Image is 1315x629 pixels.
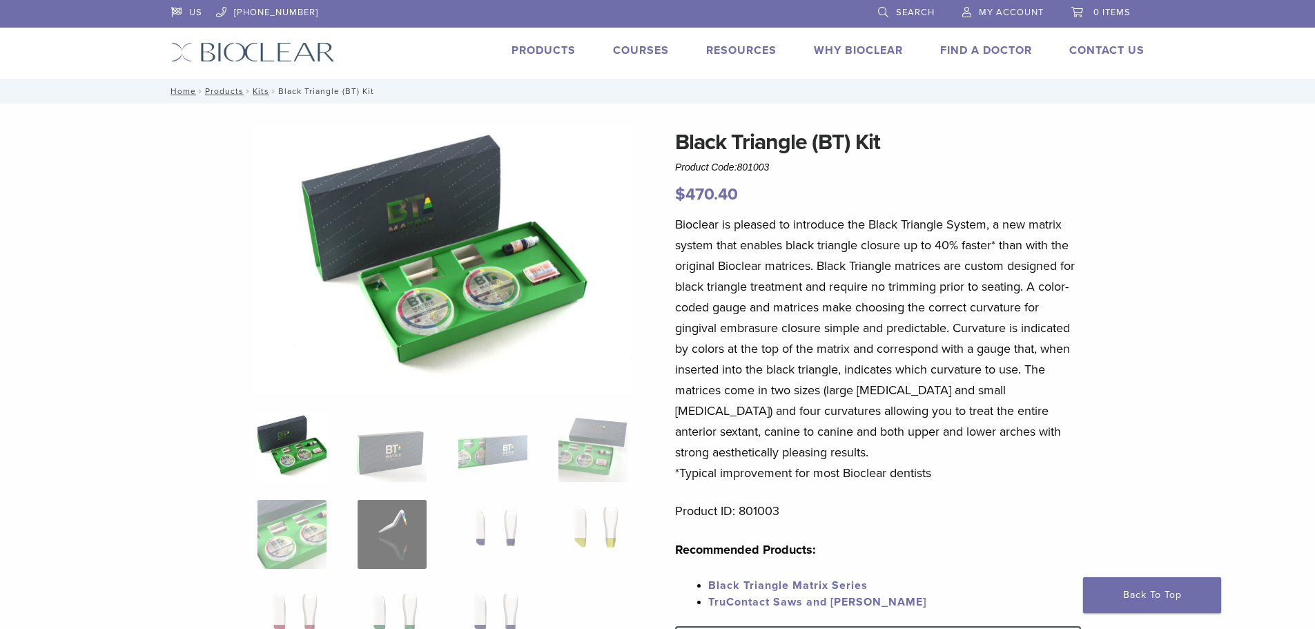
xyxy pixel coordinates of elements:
[675,162,769,173] span: Product Code:
[675,184,738,204] bdi: 470.40
[253,86,269,96] a: Kits
[161,79,1155,104] nav: Black Triangle (BT) Kit
[358,500,427,569] img: Black Triangle (BT) Kit - Image 6
[458,413,527,482] img: Black Triangle (BT) Kit - Image 3
[814,43,903,57] a: Why Bioclear
[458,500,527,569] img: Black Triangle (BT) Kit - Image 7
[358,413,427,482] img: Black Triangle (BT) Kit - Image 2
[269,88,278,95] span: /
[979,7,1044,18] span: My Account
[1069,43,1144,57] a: Contact Us
[706,43,777,57] a: Resources
[675,214,1081,483] p: Bioclear is pleased to introduce the Black Triangle System, a new matrix system that enables blac...
[1083,577,1221,613] a: Back To Top
[708,579,868,592] a: Black Triangle Matrix Series
[244,88,253,95] span: /
[166,86,196,96] a: Home
[171,42,335,62] img: Bioclear
[737,162,770,173] span: 801003
[196,88,205,95] span: /
[675,542,816,557] strong: Recommended Products:
[558,413,627,482] img: Black Triangle (BT) Kit - Image 4
[1093,7,1131,18] span: 0 items
[257,413,327,482] img: Intro-Black-Triangle-Kit-6-Copy-e1548792917662-324x324.jpg
[708,595,926,609] a: TruContact Saws and [PERSON_NAME]
[252,126,633,395] img: Intro Black Triangle Kit-6 - Copy
[675,501,1081,521] p: Product ID: 801003
[940,43,1032,57] a: Find A Doctor
[896,7,935,18] span: Search
[205,86,244,96] a: Products
[675,184,685,204] span: $
[558,500,627,569] img: Black Triangle (BT) Kit - Image 8
[257,500,327,569] img: Black Triangle (BT) Kit - Image 5
[675,126,1081,159] h1: Black Triangle (BT) Kit
[512,43,576,57] a: Products
[613,43,669,57] a: Courses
